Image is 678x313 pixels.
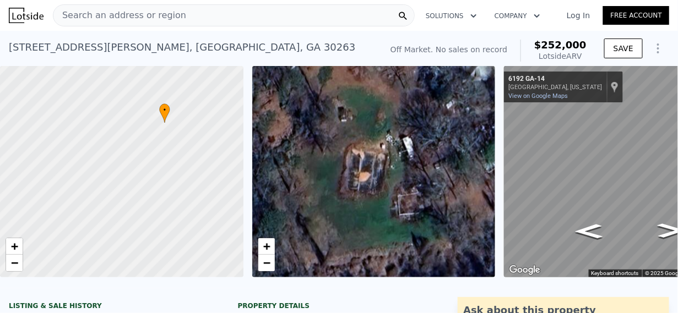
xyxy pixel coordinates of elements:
[6,255,23,271] a: Zoom out
[11,239,18,253] span: +
[9,8,44,23] img: Lotside
[507,263,543,277] img: Google
[238,301,441,310] div: Property details
[159,103,170,123] div: •
[53,9,186,22] span: Search an address or region
[9,301,211,312] div: LISTING & SALE HISTORY
[6,238,23,255] a: Zoom in
[159,105,170,115] span: •
[507,263,543,277] a: Open this area in Google Maps (opens a new window)
[563,221,615,242] path: Go East, GA-14
[508,75,602,84] div: 6192 GA-14
[263,256,270,270] span: −
[508,92,568,100] a: View on Google Maps
[508,84,602,91] div: [GEOGRAPHIC_DATA], [US_STATE]
[390,44,507,55] div: Off Market. No sales on record
[486,6,549,26] button: Company
[417,6,486,26] button: Solutions
[9,40,355,55] div: [STREET_ADDRESS][PERSON_NAME] , [GEOGRAPHIC_DATA] , GA 30263
[258,255,275,271] a: Zoom out
[11,256,18,270] span: −
[534,39,587,51] span: $252,000
[534,51,587,62] div: Lotside ARV
[258,238,275,255] a: Zoom in
[592,270,639,277] button: Keyboard shortcuts
[263,239,270,253] span: +
[603,6,669,25] a: Free Account
[647,37,669,59] button: Show Options
[611,81,619,93] a: Show location on map
[604,39,643,58] button: SAVE
[554,10,603,21] a: Log In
